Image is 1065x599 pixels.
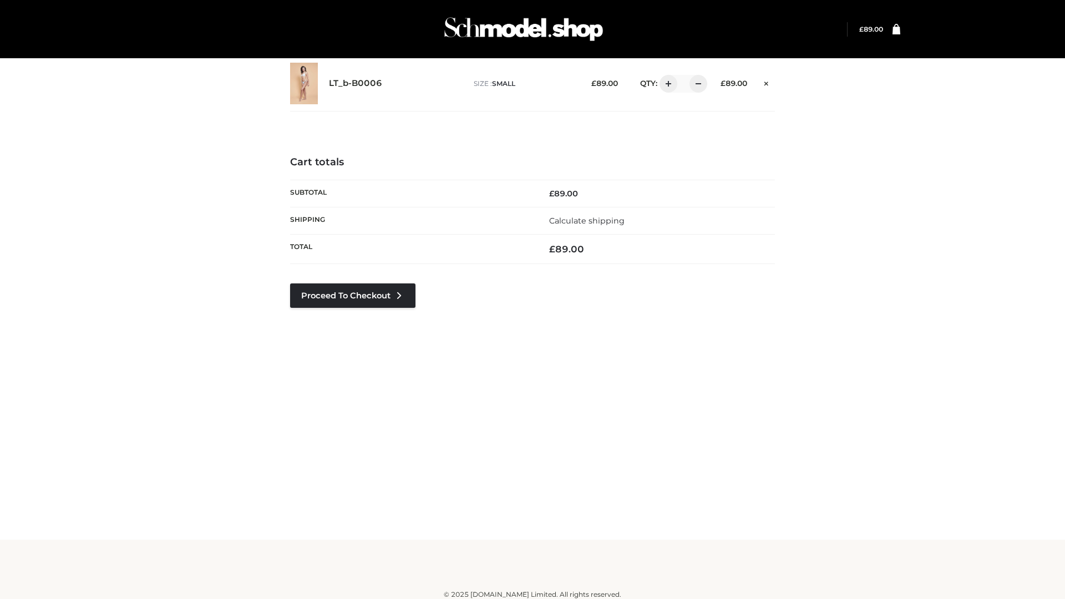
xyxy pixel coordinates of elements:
span: SMALL [492,79,515,88]
bdi: 89.00 [859,25,883,33]
span: £ [549,243,555,255]
span: £ [721,79,726,88]
h4: Cart totals [290,156,775,169]
p: size : [474,79,574,89]
span: £ [591,79,596,88]
bdi: 89.00 [591,79,618,88]
a: Proceed to Checkout [290,283,415,308]
bdi: 89.00 [549,243,584,255]
th: Total [290,235,532,264]
a: Remove this item [758,75,775,89]
th: Shipping [290,207,532,234]
div: QTY: [629,75,703,93]
span: £ [549,189,554,199]
a: Calculate shipping [549,216,625,226]
img: Schmodel Admin 964 [440,7,607,51]
bdi: 89.00 [549,189,578,199]
a: £89.00 [859,25,883,33]
a: LT_b-B0006 [329,78,382,89]
span: £ [859,25,864,33]
th: Subtotal [290,180,532,207]
bdi: 89.00 [721,79,747,88]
